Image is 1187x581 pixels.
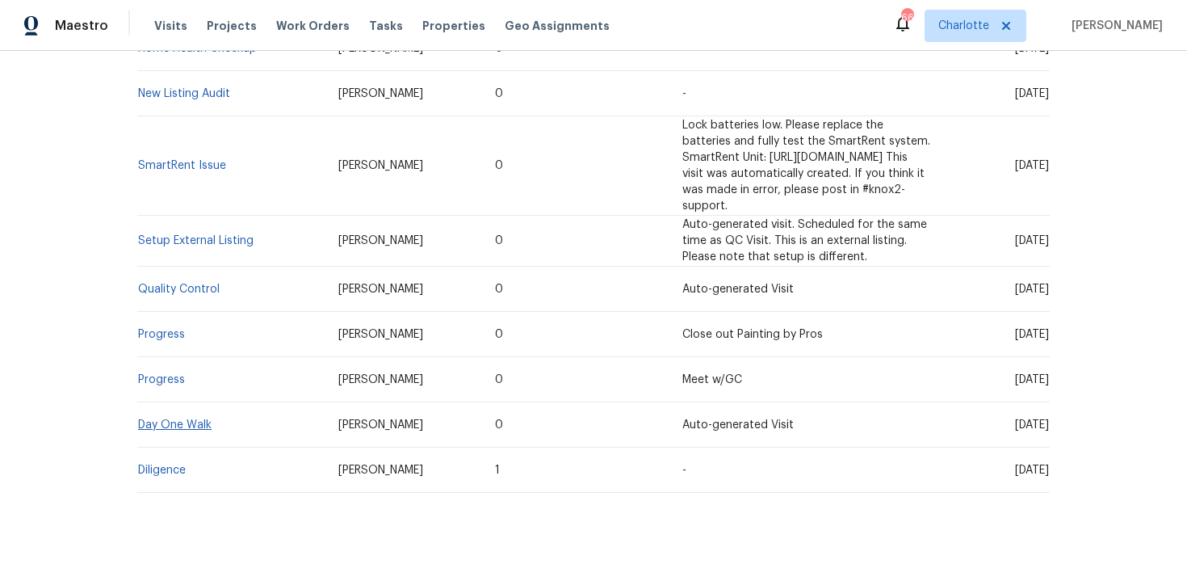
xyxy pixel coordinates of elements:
span: Charlotte [938,18,989,34]
span: [PERSON_NAME] [338,374,423,385]
span: [DATE] [1015,374,1049,385]
span: Visits [154,18,187,34]
span: Auto-generated Visit [682,284,794,295]
div: 66 [901,10,912,26]
a: Diligence [138,465,186,476]
a: Progress [138,329,185,340]
a: Home Health Checkup [138,43,257,54]
span: [PERSON_NAME] [338,88,423,99]
span: [PERSON_NAME] [338,284,423,295]
span: Tasks [369,20,403,32]
a: New Listing Audit [138,88,230,99]
span: 0 [495,419,503,431]
span: - [682,88,686,99]
span: - [682,43,686,54]
a: Progress [138,374,185,385]
span: 1 [495,465,500,476]
span: [PERSON_NAME] [338,235,423,246]
span: [DATE] [1015,284,1049,295]
span: 0 [495,160,503,171]
span: [DATE] [1015,465,1049,476]
span: Work Orders [276,18,350,34]
span: [DATE] [1015,419,1049,431]
a: Day One Walk [138,419,212,431]
span: Lock batteries low. Please replace the batteries and fully test the SmartRent system. SmartRent U... [682,120,930,212]
span: 0 [495,329,503,340]
span: [DATE] [1015,235,1049,246]
span: Geo Assignments [505,18,610,34]
span: Close out Painting by Pros [682,329,823,340]
span: [PERSON_NAME] [338,419,423,431]
span: Meet w/GC [682,374,742,385]
a: Quality Control [138,284,220,295]
span: [PERSON_NAME] [338,43,423,54]
span: [PERSON_NAME] [338,465,423,476]
span: Properties [422,18,485,34]
span: Maestro [55,18,108,34]
span: [DATE] [1015,160,1049,171]
span: Auto-generated Visit [682,419,794,431]
span: Auto-generated visit. Scheduled for the same time as QC Visit. This is an external listing. Pleas... [682,219,927,263]
span: [PERSON_NAME] [338,160,423,171]
span: Projects [207,18,257,34]
span: 0 [495,88,503,99]
span: - [682,465,686,476]
span: [DATE] [1015,329,1049,340]
span: 0 [495,235,503,246]
span: 0 [495,43,503,54]
span: [DATE] [1015,88,1049,99]
span: [PERSON_NAME] [1065,18,1163,34]
span: 0 [495,284,503,295]
span: [PERSON_NAME] [338,329,423,340]
span: 0 [495,374,503,385]
a: Setup External Listing [138,235,254,246]
a: SmartRent Issue [138,160,226,171]
span: [DATE] [1015,43,1049,54]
